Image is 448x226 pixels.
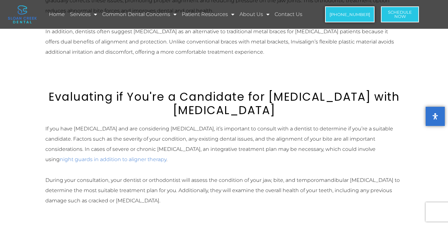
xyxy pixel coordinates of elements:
a: Common Dental Concerns [101,7,178,22]
h2: Evaluating if You're a Candidate for [MEDICAL_DATA] with [MEDICAL_DATA] [45,90,403,117]
nav: Menu [48,7,307,22]
img: logo [8,5,37,23]
span: [PHONE_NUMBER] [330,12,370,17]
button: Open Accessibility Panel [426,107,445,126]
a: Services [69,7,98,22]
a: ScheduleNow [381,6,419,22]
a: [PHONE_NUMBER] [325,6,375,22]
p: During your consultation, your dentist or orthodontist will assess the condition of your jaw, bit... [45,175,403,206]
p: In addition, dentists often suggest [MEDICAL_DATA] as an alternative to traditional metal braces ... [45,27,403,57]
a: Home [48,7,66,22]
a: About Us [239,7,270,22]
a: night guards in addition to aligner therapy [60,156,166,162]
a: Patient Resources [181,7,235,22]
span: Schedule Now [388,10,412,19]
p: If you have [MEDICAL_DATA] and are considering [MEDICAL_DATA], it’s important to consult with a d... [45,124,403,165]
a: Contact Us [274,7,303,22]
